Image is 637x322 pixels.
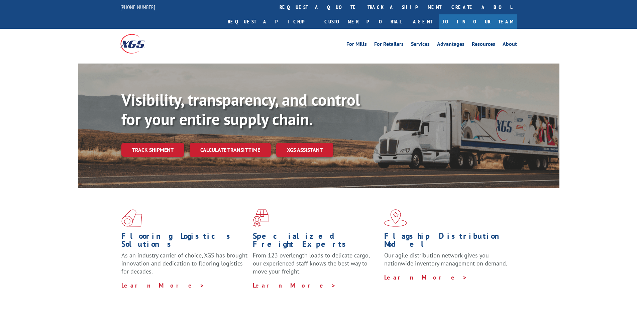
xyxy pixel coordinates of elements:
p: From 123 overlength loads to delicate cargo, our experienced staff knows the best way to move you... [253,251,379,281]
a: Join Our Team [439,14,517,29]
a: For Retailers [374,41,404,49]
a: For Mills [346,41,367,49]
a: Learn More > [121,282,205,289]
b: Visibility, transparency, and control for your entire supply chain. [121,89,360,129]
span: Our agile distribution network gives you nationwide inventory management on demand. [384,251,507,267]
a: Advantages [437,41,464,49]
a: XGS ASSISTANT [276,143,333,157]
a: Request a pickup [223,14,319,29]
h1: Flooring Logistics Solutions [121,232,248,251]
a: Calculate transit time [190,143,271,157]
a: Learn More > [253,282,336,289]
img: xgs-icon-flagship-distribution-model-red [384,209,407,227]
a: Resources [472,41,495,49]
a: Agent [406,14,439,29]
a: [PHONE_NUMBER] [120,4,155,10]
h1: Flagship Distribution Model [384,232,511,251]
a: About [503,41,517,49]
a: Learn More > [384,274,467,281]
img: xgs-icon-focused-on-flooring-red [253,209,269,227]
h1: Specialized Freight Experts [253,232,379,251]
img: xgs-icon-total-supply-chain-intelligence-red [121,209,142,227]
span: As an industry carrier of choice, XGS has brought innovation and dedication to flooring logistics... [121,251,247,275]
a: Track shipment [121,143,184,157]
a: Customer Portal [319,14,406,29]
a: Services [411,41,430,49]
